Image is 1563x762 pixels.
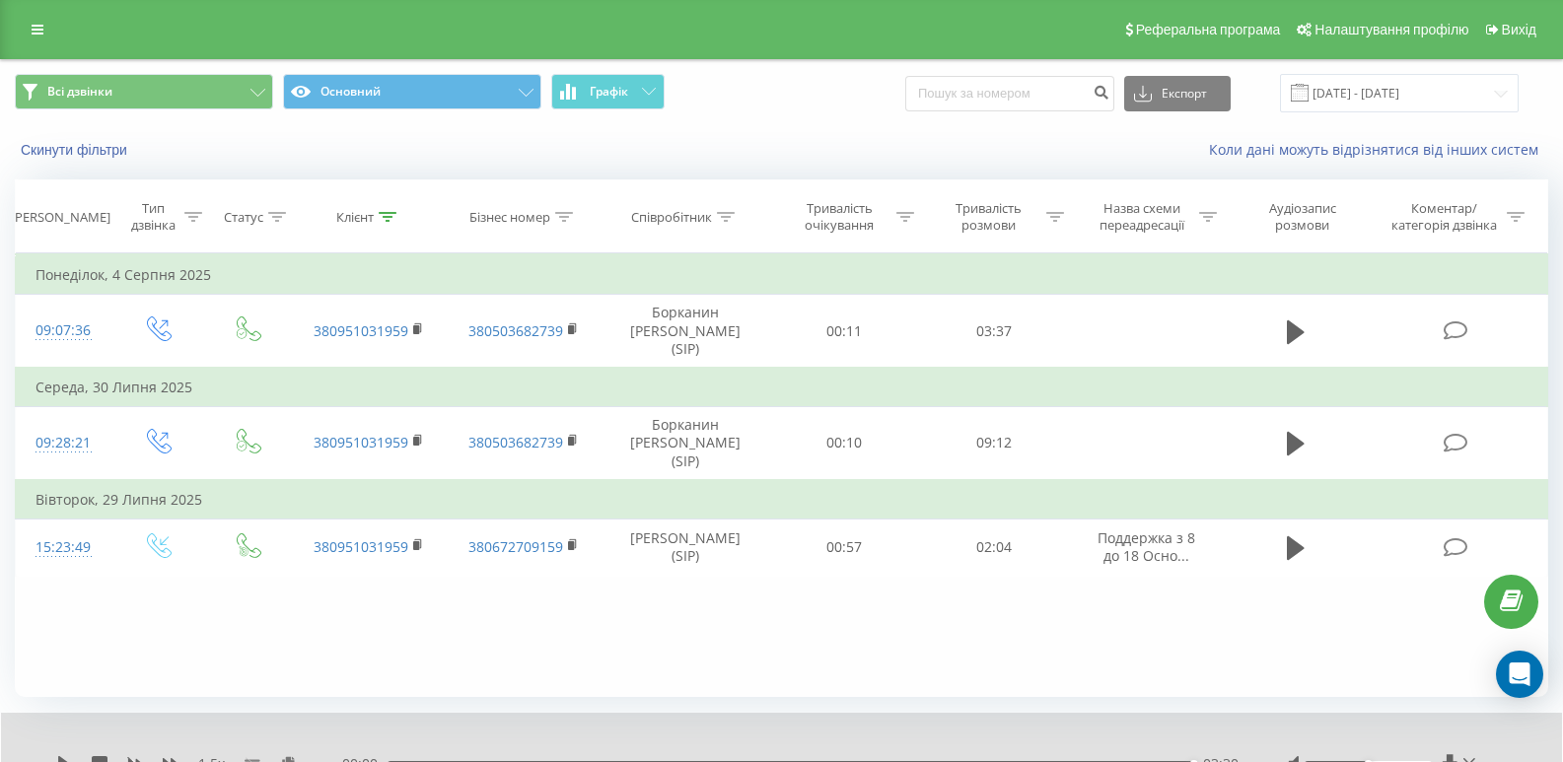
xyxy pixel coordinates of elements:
[602,519,769,576] td: [PERSON_NAME] (SIP)
[919,407,1069,480] td: 09:12
[1098,528,1195,565] span: Поддержка з 8 до 18 Осно...
[224,209,263,226] div: Статус
[336,209,374,226] div: Клієнт
[1496,651,1543,698] div: Open Intercom Messenger
[47,84,112,100] span: Всі дзвінки
[1209,140,1548,159] a: Коли дані можуть відрізнятися вiд інших систем
[1386,200,1502,234] div: Коментар/категорія дзвінка
[11,209,110,226] div: [PERSON_NAME]
[769,519,919,576] td: 00:57
[602,295,769,368] td: Борканин [PERSON_NAME] (SIP)
[314,321,408,340] a: 380951031959
[631,209,712,226] div: Співробітник
[16,368,1548,407] td: Середа, 30 Липня 2025
[468,321,563,340] a: 380503682739
[1502,22,1536,37] span: Вихід
[16,255,1548,295] td: Понеділок, 4 Серпня 2025
[36,528,92,567] div: 15:23:49
[1314,22,1468,37] span: Налаштування профілю
[919,295,1069,368] td: 03:37
[15,74,273,109] button: Всі дзвінки
[919,519,1069,576] td: 02:04
[769,407,919,480] td: 00:10
[128,200,178,234] div: Тип дзвінка
[468,537,563,556] a: 380672709159
[16,480,1548,520] td: Вівторок, 29 Липня 2025
[36,312,92,350] div: 09:07:36
[468,433,563,451] a: 380503682739
[1242,200,1363,234] div: Аудіозапис розмови
[937,200,1041,234] div: Тривалість розмови
[769,295,919,368] td: 00:11
[590,85,628,99] span: Графік
[314,537,408,556] a: 380951031959
[36,424,92,462] div: 09:28:21
[787,200,891,234] div: Тривалість очікування
[602,407,769,480] td: Борканин [PERSON_NAME] (SIP)
[283,74,541,109] button: Основний
[1089,200,1194,234] div: Назва схеми переадресації
[314,433,408,451] a: 380951031959
[905,76,1114,111] input: Пошук за номером
[1124,76,1231,111] button: Експорт
[15,141,137,159] button: Скинути фільтри
[1136,22,1281,37] span: Реферальна програма
[469,209,550,226] div: Бізнес номер
[551,74,665,109] button: Графік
